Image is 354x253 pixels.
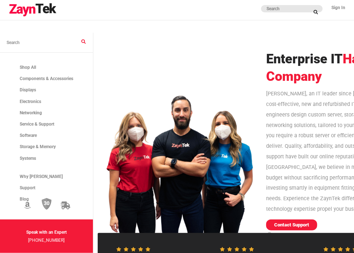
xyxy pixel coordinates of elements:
[42,198,52,210] img: 30 Day Return Policy
[20,87,36,92] span: Displays
[7,62,86,73] a: Shop All
[26,230,67,235] strong: Speak with an Expert
[7,84,86,96] a: Displays
[7,96,86,107] a: Electronics
[7,73,86,84] a: Components & Accessories
[20,174,63,179] span: Why [PERSON_NAME]
[7,194,86,205] a: Blog
[20,76,73,81] span: Components & Accessories
[20,110,42,115] span: Networking
[261,5,323,12] input: search products
[7,119,86,130] a: Service & Support
[9,3,57,16] img: logo
[28,238,65,243] a: [PHONE_NUMBER]
[7,107,86,119] a: Networking
[7,130,86,141] a: Software
[20,133,37,138] span: Software
[20,122,54,127] span: Service & Support
[7,171,86,182] a: Why [PERSON_NAME]
[266,220,317,230] a: Contact Support
[7,182,86,194] a: Support
[20,65,36,70] span: Shop All
[20,185,35,190] span: Support
[20,156,36,161] span: Systems
[7,153,86,164] a: Systems
[7,141,86,153] a: Storage & Memory
[20,99,41,104] span: Electronics
[20,144,56,149] span: Storage & Memory
[20,197,29,202] span: Blog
